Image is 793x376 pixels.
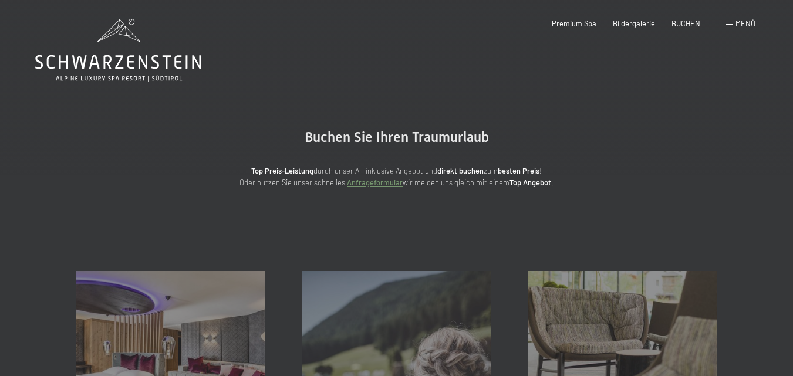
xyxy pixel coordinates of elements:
[509,178,554,187] strong: Top Angebot.
[498,166,539,175] strong: besten Preis
[347,178,403,187] a: Anfrageformular
[613,19,655,28] a: Bildergalerie
[305,129,489,145] span: Buchen Sie Ihren Traumurlaub
[671,19,700,28] a: BUCHEN
[552,19,596,28] a: Premium Spa
[735,19,755,28] span: Menü
[251,166,313,175] strong: Top Preis-Leistung
[437,166,484,175] strong: direkt buchen
[162,165,632,189] p: durch unser All-inklusive Angebot und zum ! Oder nutzen Sie unser schnelles wir melden uns gleich...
